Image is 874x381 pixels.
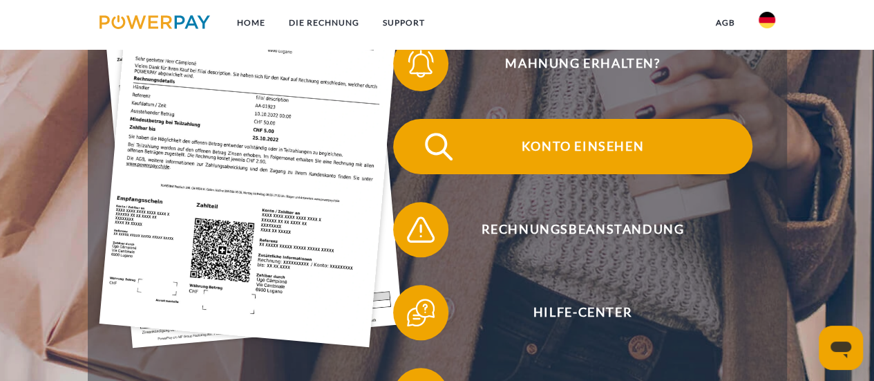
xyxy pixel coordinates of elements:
[413,202,752,257] span: Rechnungsbeanstandung
[759,12,775,28] img: de
[393,36,752,91] button: Mahnung erhalten?
[276,10,370,35] a: DIE RECHNUNG
[393,202,752,257] button: Rechnungsbeanstandung
[99,15,211,29] img: logo-powerpay.svg
[403,46,438,81] img: qb_bell.svg
[393,119,752,174] button: Konto einsehen
[421,129,456,164] img: qb_search.svg
[225,10,276,35] a: Home
[393,285,752,340] button: Hilfe-Center
[403,295,438,330] img: qb_help.svg
[370,10,436,35] a: SUPPORT
[704,10,747,35] a: agb
[413,36,752,91] span: Mahnung erhalten?
[413,285,752,340] span: Hilfe-Center
[403,212,438,247] img: qb_warning.svg
[413,119,752,174] span: Konto einsehen
[819,326,863,370] iframe: Schaltfläche zum Öffnen des Messaging-Fensters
